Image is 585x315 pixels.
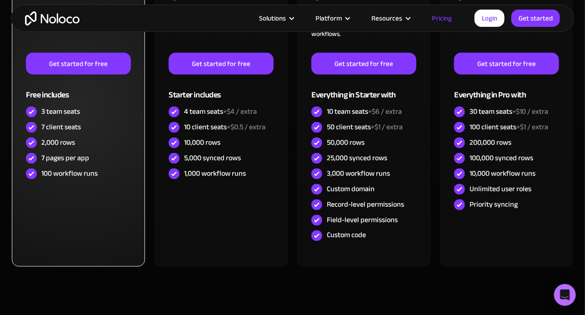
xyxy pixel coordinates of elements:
[327,168,390,178] div: 3,000 workflow runs
[327,230,366,240] div: Custom code
[169,53,273,75] a: Get started for free
[259,12,286,24] div: Solutions
[470,168,535,178] div: 10,000 workflow runs
[327,153,387,163] div: 25,000 synced rows
[41,122,81,132] div: 7 client seats
[371,120,403,134] span: +$1 / extra
[470,137,511,147] div: 200,000 rows
[554,284,576,306] div: Open Intercom Messenger
[327,107,402,117] div: 10 team seats
[184,168,246,178] div: 1,000 workflow runs
[304,12,360,24] div: Platform
[327,215,398,225] div: Field-level permissions
[327,122,403,132] div: 50 client seats
[511,10,560,27] a: Get started
[41,168,98,178] div: 100 workflow runs
[454,53,559,75] a: Get started for free
[41,107,80,117] div: 3 team seats
[327,184,375,194] div: Custom domain
[315,12,342,24] div: Platform
[470,107,548,117] div: 30 team seats
[311,75,416,104] div: Everything in Starter with
[516,120,548,134] span: +$1 / extra
[327,137,365,147] div: 50,000 rows
[41,153,89,163] div: 7 pages per app
[248,12,304,24] div: Solutions
[512,105,548,118] span: +$10 / extra
[327,199,404,209] div: Record-level permissions
[420,12,463,24] a: Pricing
[371,12,402,24] div: Resources
[470,122,548,132] div: 100 client seats
[223,105,257,118] span: +$4 / extra
[41,137,75,147] div: 2,000 rows
[184,153,241,163] div: 5,000 synced rows
[184,122,265,132] div: 10 client seats
[184,107,257,117] div: 4 team seats
[470,199,518,209] div: Priority syncing
[184,137,220,147] div: 10,000 rows
[470,184,531,194] div: Unlimited user roles
[368,105,402,118] span: +$6 / extra
[26,75,130,104] div: Free includes
[454,75,559,104] div: Everything in Pro with
[26,53,130,75] a: Get started for free
[227,120,265,134] span: +$0.5 / extra
[360,12,420,24] div: Resources
[25,11,80,25] a: home
[470,153,533,163] div: 100,000 synced rows
[475,10,505,27] a: Login
[169,75,273,104] div: Starter includes
[311,53,416,75] a: Get started for free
